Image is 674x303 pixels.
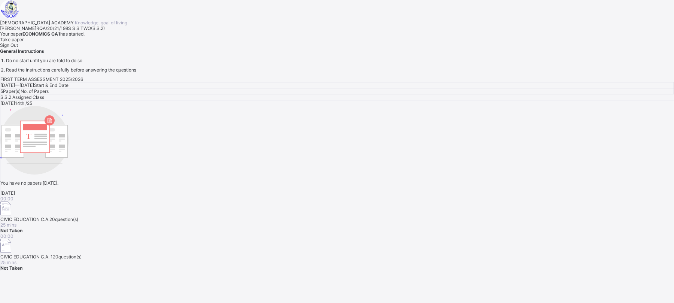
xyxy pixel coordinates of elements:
[0,222,16,228] span: 25 mins
[0,196,13,202] span: 00:00
[0,94,12,100] span: S.S.2
[53,254,82,260] span: 20 question(s)
[0,180,674,186] p: You have no papers [DATE].
[0,202,11,215] img: take_paper.cd97e1aca70de81545fe8e300f84619e.svg
[0,106,674,186] div: You have no papers today.
[0,88,21,94] span: 5 Paper(s)
[68,25,105,31] span: S S S TWO ( S.S.2 )
[34,82,68,88] span: Start & End Date
[0,190,15,196] span: [DATE]
[0,260,16,265] span: 25 mins
[0,228,22,233] span: Not Taken
[21,88,49,94] span: No. of Papers
[0,233,13,239] span: 00:00
[0,216,49,222] span: CIVIC EDUCATION C.A.
[49,216,78,222] span: 20 question(s)
[74,20,127,25] span: Knowledge, goal of living
[0,100,32,106] span: [DATE] 14th /25
[26,131,31,141] tspan: T
[22,31,60,37] b: ECONOMICS CA1
[6,58,82,63] span: Do no start until you are told to do so
[6,67,136,73] span: Read the instructions carefully before answering the questions
[0,82,34,88] span: [DATE] — [DATE]
[0,254,53,260] span: CIVIC EDUCATION C.A. 1
[36,25,68,31] span: RQA/20/21/198
[0,239,11,253] img: take_paper.cd97e1aca70de81545fe8e300f84619e.svg
[0,76,83,82] span: FIRST TERM ASSESSMENT 2025/2026
[0,265,22,271] span: Not Taken
[12,94,44,100] span: Assigned Class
